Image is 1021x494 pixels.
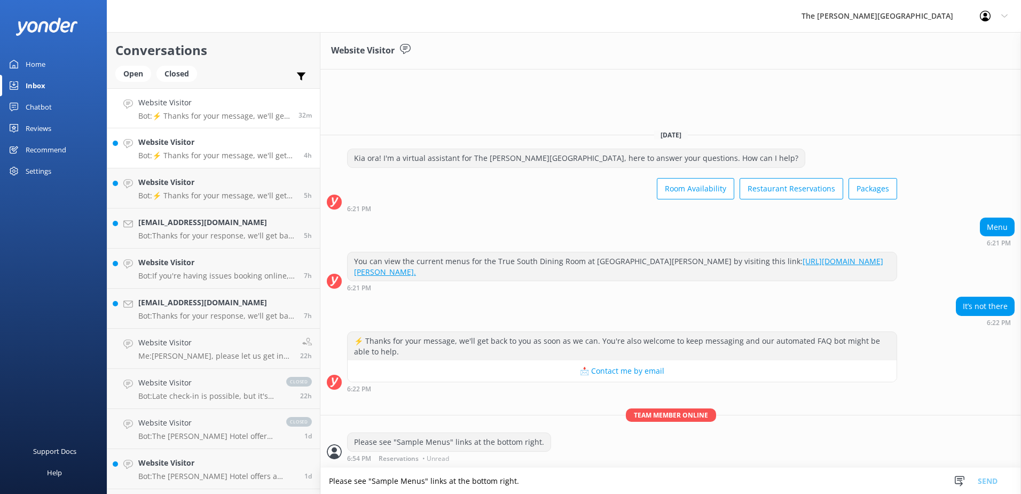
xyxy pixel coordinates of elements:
div: ⚡ Thanks for your message, we'll get back to you as soon as we can. You're also welcome to keep m... [348,332,897,360]
div: Closed [156,66,197,82]
a: [EMAIL_ADDRESS][DOMAIN_NAME]Bot:Thanks for your response, we'll get back to you as soon as we can... [107,289,320,329]
div: You can view the current menus for the True South Dining Room at [GEOGRAPHIC_DATA][PERSON_NAME] b... [348,252,897,281]
a: Website VisitorBot:Late check-in is possible, but it's best to inform the hotel in advance to ens... [107,369,320,409]
a: Website VisitorBot:⚡ Thanks for your message, we'll get back to you as soon as we can. You're als... [107,128,320,168]
p: Bot: Late check-in is possible, but it's best to inform the hotel in advance to ensure a smooth p... [138,391,276,401]
img: yonder-white-logo.png [16,18,77,35]
span: 03:40pm 12-Aug-2025 (UTC +12:00) Pacific/Auckland [304,472,312,481]
div: 06:21pm 13-Aug-2025 (UTC +12:00) Pacific/Auckland [980,239,1015,246]
strong: 6:21 PM [987,240,1011,246]
strong: 6:21 PM [347,285,371,291]
h3: Website Visitor [331,44,395,58]
strong: 6:21 PM [347,206,371,212]
div: 06:21pm 13-Aug-2025 (UTC +12:00) Pacific/Auckland [347,284,897,291]
span: 06:50pm 12-Aug-2025 (UTC +12:00) Pacific/Auckland [304,431,312,441]
p: Bot: ⚡ Thanks for your message, we'll get back to you as soon as we can. You're also welcome to k... [138,111,290,121]
a: Website VisitorBot:The [PERSON_NAME] Hotel offers a variety of holiday packages tailored to diffe... [107,409,320,449]
div: Settings [26,160,51,182]
span: Team member online [626,408,716,422]
div: Reviews [26,118,51,139]
h4: Website Visitor [138,377,276,389]
strong: 6:22 PM [987,320,1011,326]
a: Website VisitorMe:[PERSON_NAME], please let us get in touch with our event department and we will... [107,329,320,369]
span: 06:22pm 13-Aug-2025 (UTC +12:00) Pacific/Auckland [299,111,312,120]
span: 01:18pm 13-Aug-2025 (UTC +12:00) Pacific/Auckland [304,191,312,200]
div: Please see "Sample Menus" links at the bottom right. [348,433,551,451]
div: Open [115,66,151,82]
span: 02:51pm 13-Aug-2025 (UTC +12:00) Pacific/Auckland [304,151,312,160]
button: Packages [849,178,897,199]
p: Bot: If you're having issues booking online, please contact us at [PHONE_NUMBER] or email [EMAIL_... [138,271,296,281]
p: Bot: ⚡ Thanks for your message, we'll get back to you as soon as we can. You're also welcome to k... [138,151,296,160]
h4: Website Visitor [138,417,276,429]
div: It’s not there [956,297,1014,315]
a: Website VisitorBot:If you're having issues booking online, please contact us at [PHONE_NUMBER] or... [107,249,320,289]
button: Room Availability [657,178,734,199]
p: Me: [PERSON_NAME], please let us get in touch with our event department and we will get back to y... [138,351,292,361]
div: Home [26,53,45,75]
h4: [EMAIL_ADDRESS][DOMAIN_NAME] [138,297,296,308]
a: Open [115,67,156,79]
p: Bot: Thanks for your response, we'll get back to you as soon as we can during opening hours. [138,231,296,241]
span: 11:09am 13-Aug-2025 (UTC +12:00) Pacific/Auckland [304,271,312,280]
a: [URL][DOMAIN_NAME][PERSON_NAME]. [354,256,883,277]
span: • Unread [422,456,449,462]
button: 📩 Contact me by email [348,360,897,382]
span: Reservations [379,456,419,462]
div: 06:22pm 13-Aug-2025 (UTC +12:00) Pacific/Auckland [347,385,897,392]
div: Kia ora! I'm a virtual assistant for The [PERSON_NAME][GEOGRAPHIC_DATA], here to answer your ques... [348,149,805,167]
span: 08:18pm 12-Aug-2025 (UTC +12:00) Pacific/Auckland [300,391,312,400]
a: Closed [156,67,202,79]
div: Recommend [26,139,66,160]
a: Website VisitorBot:⚡ Thanks for your message, we'll get back to you as soon as we can. You're als... [107,88,320,128]
span: 08:36pm 12-Aug-2025 (UTC +12:00) Pacific/Auckland [300,351,312,360]
div: Chatbot [26,96,52,118]
h4: [EMAIL_ADDRESS][DOMAIN_NAME] [138,217,296,228]
p: Bot: Thanks for your response, we'll get back to you as soon as we can during opening hours. [138,311,296,321]
button: Restaurant Reservations [740,178,843,199]
a: Website VisitorBot:The [PERSON_NAME] Hotel offers a variety of holiday packages that include comp... [107,449,320,489]
h4: Website Visitor [138,457,296,469]
h4: Website Visitor [138,337,292,349]
div: Help [47,462,62,483]
strong: 6:22 PM [347,386,371,392]
a: [EMAIL_ADDRESS][DOMAIN_NAME]Bot:Thanks for your response, we'll get back to you as soon as we can... [107,209,320,249]
h2: Conversations [115,40,312,60]
span: closed [286,417,312,427]
h4: Website Visitor [138,97,290,109]
div: 06:21pm 13-Aug-2025 (UTC +12:00) Pacific/Auckland [347,205,897,212]
span: [DATE] [654,130,688,140]
div: Menu [980,218,1014,236]
span: closed [286,377,312,387]
div: 06:54pm 13-Aug-2025 (UTC +12:00) Pacific/Auckland [347,454,551,462]
div: 06:22pm 13-Aug-2025 (UTC +12:00) Pacific/Auckland [956,319,1015,326]
h4: Website Visitor [138,176,296,188]
h4: Website Visitor [138,136,296,148]
h4: Website Visitor [138,257,296,268]
span: 01:17pm 13-Aug-2025 (UTC +12:00) Pacific/Auckland [304,231,312,240]
strong: 6:54 PM [347,456,371,462]
p: Bot: ⚡ Thanks for your message, we'll get back to you as soon as we can. You're also welcome to k... [138,191,296,200]
p: Bot: The [PERSON_NAME] Hotel offers a variety of holiday packages tailored to different preferenc... [138,431,276,441]
a: Website VisitorBot:⚡ Thanks for your message, we'll get back to you as soon as we can. You're als... [107,168,320,209]
span: 11:05am 13-Aug-2025 (UTC +12:00) Pacific/Auckland [304,311,312,320]
div: Inbox [26,75,45,96]
div: Support Docs [33,441,76,462]
p: Bot: The [PERSON_NAME] Hotel offers a variety of holiday packages that include complimentary late... [138,472,296,481]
